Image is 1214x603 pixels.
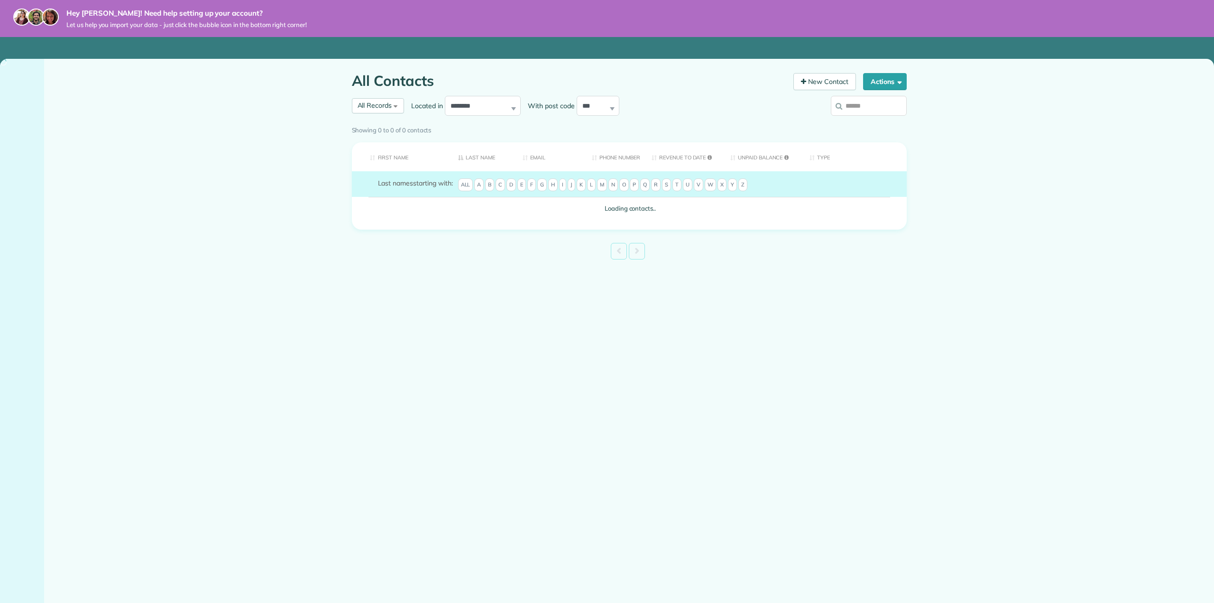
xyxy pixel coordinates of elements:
span: Q [640,178,650,192]
span: All [458,178,473,192]
th: Revenue to Date: activate to sort column ascending [644,142,723,171]
img: jorge-587dff0eeaa6aab1f244e6dc62b8924c3b6ad411094392a53c71c6c4a576187d.jpg [28,9,45,26]
span: W [705,178,716,192]
span: P [630,178,639,192]
span: U [683,178,692,192]
h1: All Contacts [352,73,787,89]
span: E [517,178,526,192]
th: Type: activate to sort column ascending [802,142,907,171]
th: Unpaid Balance: activate to sort column ascending [723,142,802,171]
img: michelle-19f622bdf1676172e81f8f8fba1fb50e276960ebfe0243fe18214015130c80e4.jpg [42,9,59,26]
span: L [587,178,596,192]
span: H [548,178,558,192]
span: K [577,178,586,192]
strong: Hey [PERSON_NAME]! Need help setting up your account? [66,9,307,18]
span: B [485,178,494,192]
span: Let us help you import your data - just click the bubble icon in the bottom right corner! [66,21,307,29]
span: T [672,178,681,192]
span: Last names [378,179,414,187]
span: I [559,178,566,192]
th: Email: activate to sort column ascending [515,142,585,171]
div: Showing 0 to 0 of 0 contacts [352,122,907,135]
span: A [474,178,484,192]
span: Y [728,178,737,192]
span: Z [738,178,747,192]
img: maria-72a9807cf96188c08ef61303f053569d2e2a8a1cde33d635c8a3ac13582a053d.jpg [13,9,30,26]
span: F [527,178,536,192]
th: Phone number: activate to sort column ascending [585,142,644,171]
span: M [597,178,607,192]
label: Located in [404,101,445,111]
span: J [568,178,575,192]
span: X [717,178,727,192]
th: Last Name: activate to sort column descending [451,142,515,171]
label: With post code [521,101,577,111]
span: D [506,178,516,192]
th: First Name: activate to sort column ascending [352,142,451,171]
span: All Records [358,101,392,110]
a: New Contact [793,73,856,90]
span: V [694,178,703,192]
span: S [662,178,671,192]
button: Actions [863,73,907,90]
span: N [608,178,618,192]
label: starting with: [378,178,453,188]
span: C [496,178,505,192]
span: O [619,178,629,192]
td: Loading contacts.. [352,197,907,220]
span: R [651,178,661,192]
span: G [537,178,547,192]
